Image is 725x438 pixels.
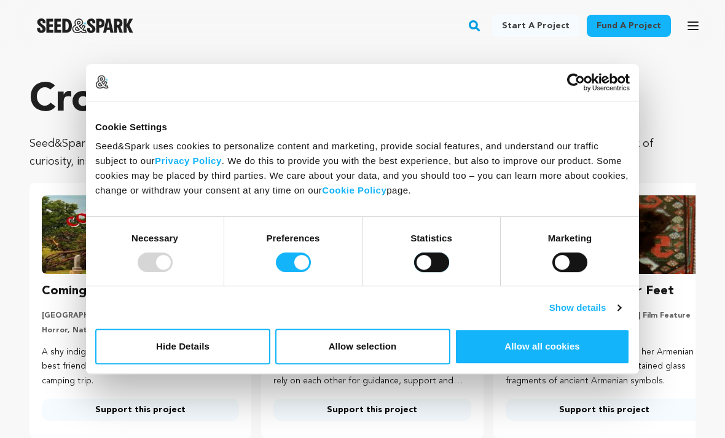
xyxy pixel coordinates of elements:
p: [GEOGRAPHIC_DATA], [US_STATE] | Film Short [42,311,239,321]
h3: Coming of Rage [42,281,137,301]
div: Seed&Spark uses cookies to personalize content and marketing, provide social features, and unders... [95,139,630,198]
a: Seed&Spark Homepage [37,18,133,33]
a: Privacy Policy [155,155,222,166]
img: logo [95,75,109,88]
a: Support this project [506,399,703,421]
button: Allow selection [275,329,450,364]
strong: Statistics [410,233,452,243]
strong: Necessary [131,233,178,243]
p: Seed&Spark is where creators and audiences work together to bring incredible new projects to life... [29,135,696,171]
p: Crowdfunding that . [29,76,696,125]
p: Horror, Nature [42,326,239,335]
button: Hide Details [95,329,270,364]
img: Seed&Spark Logo Dark Mode [37,18,133,33]
strong: Marketing [548,233,592,243]
button: Allow all cookies [455,329,630,364]
strong: Preferences [267,233,320,243]
a: Cookie Policy [322,185,386,195]
a: Usercentrics Cookiebot - opens in a new window [522,73,630,92]
a: Fund a project [587,15,671,37]
p: A shy indigenous girl gets possessed after her best friend betrays her during their annual campin... [42,345,239,389]
a: Support this project [273,399,471,421]
a: Start a project [492,15,579,37]
a: Support this project [42,399,239,421]
img: Coming of Rage image [42,195,239,274]
a: Show details [549,300,621,315]
div: Cookie Settings [95,120,630,135]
